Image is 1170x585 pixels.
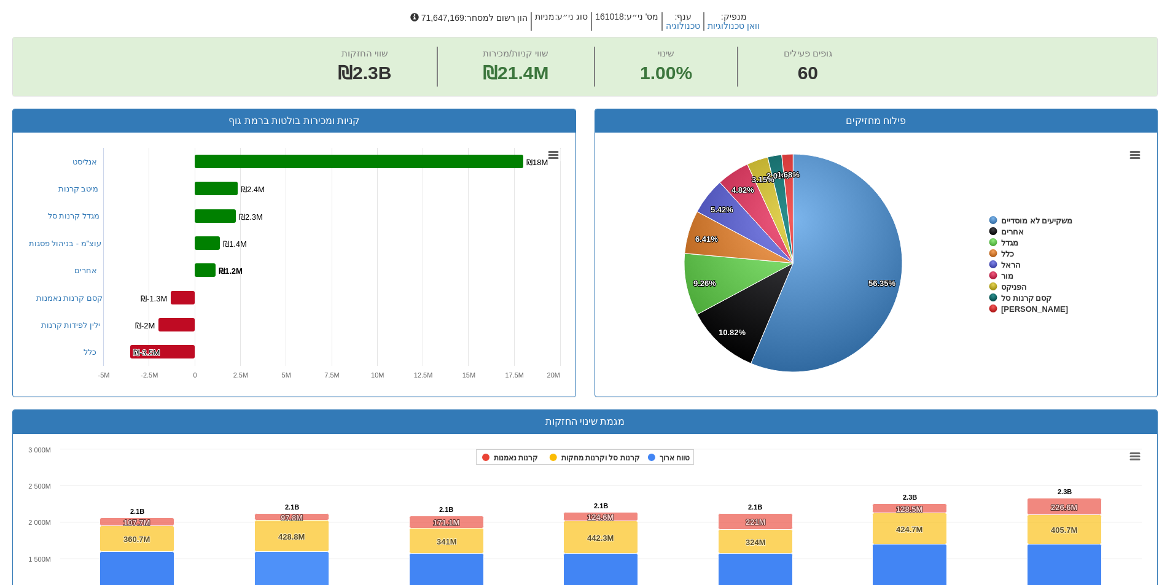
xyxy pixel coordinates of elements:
a: מגדל קרנות סל [48,211,99,220]
tspan: 2 500M [28,482,51,490]
tspan: 2.09% [766,171,789,180]
a: ילין לפידות קרנות [41,320,100,330]
tspan: קסם קרנות סל [1001,293,1051,303]
tspan: משקיעים לא מוסדיים [1001,216,1072,225]
tspan: ₪2.3M [239,212,263,222]
button: וואן טכנולוגיות [708,21,760,31]
a: מיטב קרנות [58,184,99,193]
tspan: 2.3B [1058,488,1072,495]
tspan: 405.7M [1051,525,1077,535]
tspan: ₪1.2M [219,266,243,276]
tspan: 428.8M [278,532,305,541]
tspan: ₪18M [526,158,548,167]
tspan: קרנות סל וקרנות מחקות [561,454,640,462]
tspan: 424.7M [896,525,922,534]
a: אנליסט [72,157,97,166]
tspan: 2.1B [285,503,299,511]
tspan: 360.7M [123,535,150,544]
a: אחרים [74,266,97,275]
tspan: 2.1B [748,503,762,511]
tspan: ₪-3.5M [133,348,160,357]
tspan: מגדל [1001,238,1018,247]
text: 7.5M [324,371,339,379]
tspan: מור [1001,271,1013,281]
tspan: 128.5M [896,505,922,514]
h5: הון רשום למסחר : 71,647,169 [407,12,531,31]
text: 15M [462,371,475,379]
span: שווי החזקות [341,48,388,58]
tspan: 3 000M [28,446,51,454]
tspan: קרנות נאמנות [494,454,538,462]
button: טכנולוגיה [666,21,700,31]
tspan: 124.6M [587,513,614,522]
tspan: 2.1B [594,502,608,509]
tspan: 97.8M [281,513,303,522]
tspan: 171.1M [433,518,459,527]
text: -2.5M [141,371,158,379]
h3: פילוח מחזיקים [604,115,1149,126]
tspan: 6.41% [695,234,718,244]
text: 12.5M [413,371,432,379]
a: עוצ"מ - בניהול פסגות [29,239,102,248]
text: -5M [98,371,109,379]
tspan: הפניקס [1001,282,1027,292]
text: 17.5M [505,371,524,379]
tspan: 5.42% [711,205,733,214]
text: 2.5M [233,371,248,379]
tspan: 2.3B [903,494,917,501]
text: 10M [371,371,384,379]
a: כלל [84,347,96,357]
tspan: 56.35% [868,279,896,288]
span: שווי קניות/מכירות [483,48,548,58]
h5: ענף : [661,12,703,31]
span: 60 [784,60,832,87]
span: שינוי [658,48,674,58]
text: 5M [281,371,291,379]
tspan: 1 500M [28,556,51,563]
tspan: 226.6M [1051,503,1077,512]
tspan: טווח ארוך [660,454,690,462]
span: ₪2.3B [338,63,391,83]
h3: קניות ומכירות בולטות ברמת גוף [22,115,566,126]
tspan: 341M [437,537,457,546]
tspan: 1.68% [777,170,800,179]
tspan: הראל [1001,260,1021,269]
tspan: ₪-2M [135,321,155,330]
tspan: 10.82% [719,328,746,337]
tspan: 107.7M [123,518,150,527]
tspan: ₪1.4M [223,239,247,249]
a: קסם קרנות נאמנות [36,293,103,303]
h5: מס' ני״ע : 161018 [591,12,661,31]
h5: סוג ני״ע : מניות [531,12,591,31]
text: 0 [193,371,197,379]
h3: מגמת שינוי החזקות [22,416,1148,427]
tspan: 221M [746,517,766,527]
tspan: 4.82% [731,185,754,195]
tspan: [PERSON_NAME] [1001,304,1068,314]
span: 1.00% [640,60,692,87]
tspan: 2.1B [130,508,144,515]
tspan: אחרים [1001,227,1024,236]
tspan: 324M [746,538,766,547]
span: גופים פעילים [784,48,832,58]
tspan: 442.3M [587,533,614,543]
text: 20M [547,371,560,379]
tspan: 2.1B [439,506,453,513]
h5: מנפיק : [703,12,763,31]
tspan: ₪2.4M [241,185,265,194]
tspan: 9.26% [693,279,716,288]
tspan: כלל [1001,249,1014,258]
tspan: 3.15% [752,175,774,184]
span: ₪21.4M [483,63,548,83]
tspan: ₪-1.3M [141,294,167,303]
tspan: 2 000M [28,519,51,526]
